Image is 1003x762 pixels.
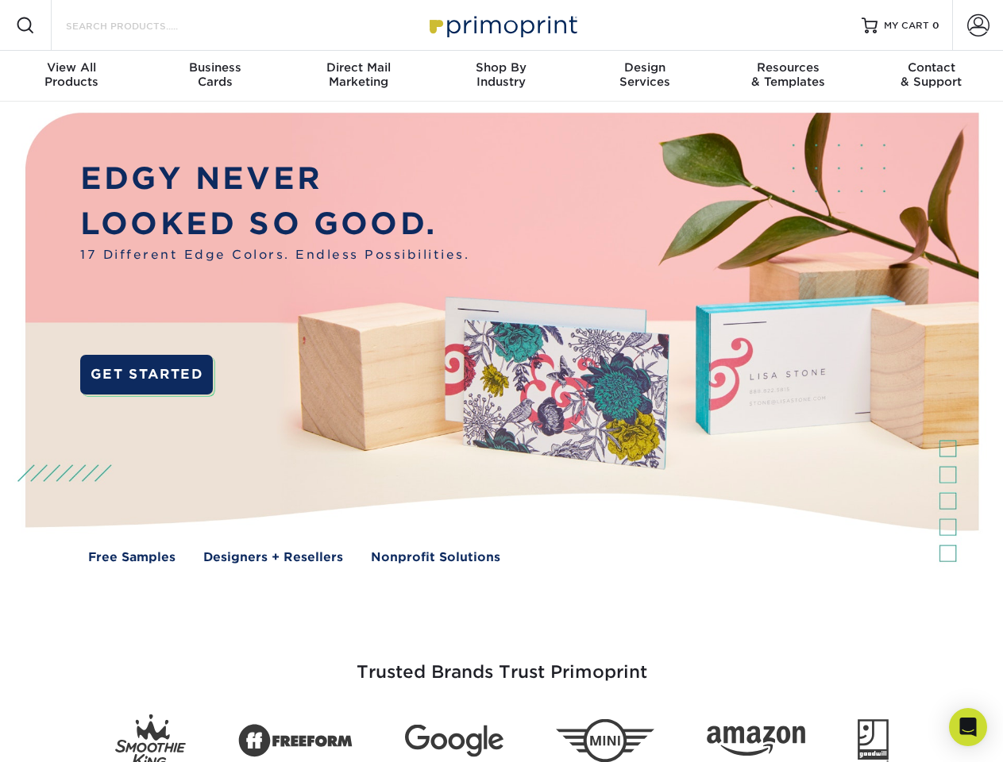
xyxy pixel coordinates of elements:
div: Services [573,60,716,89]
span: MY CART [884,19,929,33]
span: Contact [860,60,1003,75]
a: DesignServices [573,51,716,102]
a: Shop ByIndustry [430,51,573,102]
a: Contact& Support [860,51,1003,102]
span: Business [143,60,286,75]
span: Direct Mail [287,60,430,75]
h3: Trusted Brands Trust Primoprint [37,624,966,702]
div: Open Intercom Messenger [949,708,987,746]
img: Google [405,725,503,757]
span: 0 [932,20,939,31]
a: Designers + Resellers [203,548,343,567]
span: Shop By [430,60,573,75]
p: EDGY NEVER [80,156,469,202]
a: Resources& Templates [716,51,859,102]
p: LOOKED SO GOOD. [80,202,469,247]
span: 17 Different Edge Colors. Endless Possibilities. [80,246,469,264]
div: & Support [860,60,1003,89]
img: Primoprint [422,8,581,42]
div: Marketing [287,60,430,89]
div: & Templates [716,60,859,89]
span: Resources [716,60,859,75]
a: Direct MailMarketing [287,51,430,102]
span: Design [573,60,716,75]
a: BusinessCards [143,51,286,102]
img: Amazon [707,726,805,756]
a: GET STARTED [80,355,213,394]
div: Cards [143,60,286,89]
div: Industry [430,60,573,89]
img: Goodwill [858,719,889,762]
input: SEARCH PRODUCTS..... [64,16,219,35]
a: Free Samples [88,548,176,567]
a: Nonprofit Solutions [371,548,500,567]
